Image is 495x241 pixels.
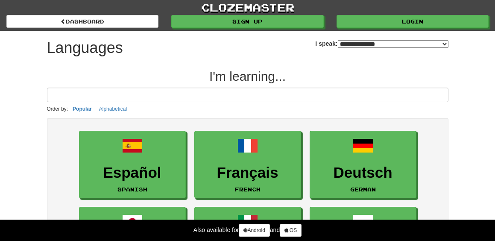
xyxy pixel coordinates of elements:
[315,39,448,48] label: I speak:
[239,224,269,237] a: Android
[235,186,261,192] small: French
[6,15,158,28] a: dashboard
[171,15,323,28] a: Sign up
[280,224,302,237] a: iOS
[194,131,301,199] a: FrançaisFrench
[47,39,123,56] h1: Languages
[338,40,448,48] select: I speak:
[310,131,416,199] a: DeutschGerman
[47,69,448,83] h2: I'm learning...
[47,106,68,112] small: Order by:
[84,165,181,181] h3: Español
[117,186,147,192] small: Spanish
[79,131,186,199] a: EspañolSpanish
[70,104,94,114] button: Popular
[337,15,489,28] a: Login
[350,186,376,192] small: German
[199,165,296,181] h3: Français
[314,165,412,181] h3: Deutsch
[97,104,129,114] button: Alphabetical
